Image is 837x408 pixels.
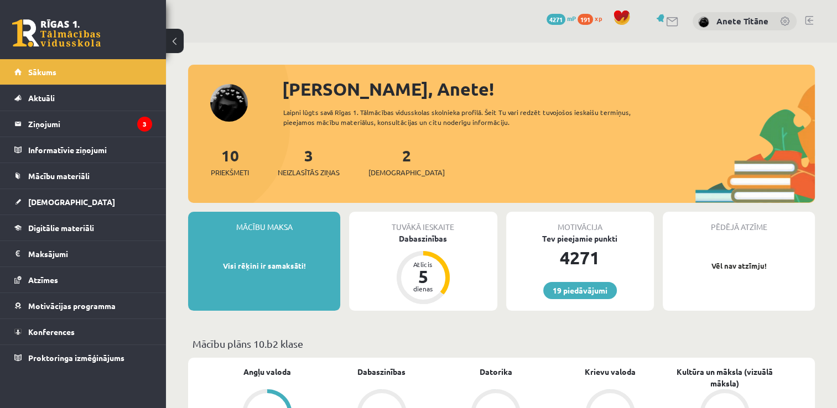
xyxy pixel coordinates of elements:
[595,14,602,23] span: xp
[585,366,636,378] a: Krievu valoda
[349,233,497,244] div: Dabaszinības
[28,93,55,103] span: Aktuāli
[578,14,607,23] a: 191 xp
[368,145,445,178] a: 2[DEMOGRAPHIC_DATA]
[716,15,768,27] a: Anete Titāne
[368,167,445,178] span: [DEMOGRAPHIC_DATA]
[14,85,152,111] a: Aktuāli
[137,117,152,132] i: 3
[28,67,56,77] span: Sākums
[506,233,654,244] div: Tev pieejamie punkti
[667,366,782,389] a: Kultūra un māksla (vizuālā māksla)
[506,212,654,233] div: Motivācija
[28,197,115,207] span: [DEMOGRAPHIC_DATA]
[14,111,152,137] a: Ziņojumi3
[211,167,249,178] span: Priekšmeti
[282,76,815,102] div: [PERSON_NAME], Anete!
[28,353,124,363] span: Proktoringa izmēģinājums
[28,275,58,285] span: Atzīmes
[283,107,659,127] div: Laipni lūgts savā Rīgas 1. Tālmācības vidusskolas skolnieka profilā. Šeit Tu vari redzēt tuvojošo...
[349,233,497,306] a: Dabaszinības Atlicis 5 dienas
[407,285,440,292] div: dienas
[357,366,405,378] a: Dabaszinības
[14,293,152,318] a: Motivācijas programma
[506,244,654,271] div: 4271
[349,212,497,233] div: Tuvākā ieskaite
[14,267,152,292] a: Atzīmes
[14,241,152,266] a: Maksājumi
[28,241,152,266] legend: Maksājumi
[194,260,335,271] p: Visi rēķini ir samaksāti!
[14,163,152,189] a: Mācību materiāli
[14,137,152,163] a: Informatīvie ziņojumi
[28,223,94,233] span: Digitālie materiāli
[211,145,249,178] a: 10Priekšmeti
[480,366,512,378] a: Datorika
[243,366,291,378] a: Angļu valoda
[14,189,152,215] a: [DEMOGRAPHIC_DATA]
[663,212,815,233] div: Pēdējā atzīme
[567,14,576,23] span: mP
[547,14,565,25] span: 4271
[14,345,152,370] a: Proktoringa izmēģinājums
[188,212,340,233] div: Mācību maksa
[12,19,101,47] a: Rīgas 1. Tālmācības vidusskola
[14,59,152,85] a: Sākums
[14,319,152,344] a: Konferences
[14,215,152,240] a: Digitālie materiāli
[698,17,709,28] img: Anete Titāne
[543,282,617,299] a: 19 piedāvājumi
[28,327,75,337] span: Konferences
[278,145,340,178] a: 3Neizlasītās ziņas
[578,14,593,25] span: 191
[28,301,116,311] span: Motivācijas programma
[547,14,576,23] a: 4271 mP
[28,137,152,163] legend: Informatīvie ziņojumi
[407,261,440,268] div: Atlicis
[278,167,340,178] span: Neizlasītās ziņas
[28,171,90,181] span: Mācību materiāli
[407,268,440,285] div: 5
[193,336,810,351] p: Mācību plāns 10.b2 klase
[28,111,152,137] legend: Ziņojumi
[668,260,809,271] p: Vēl nav atzīmju!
